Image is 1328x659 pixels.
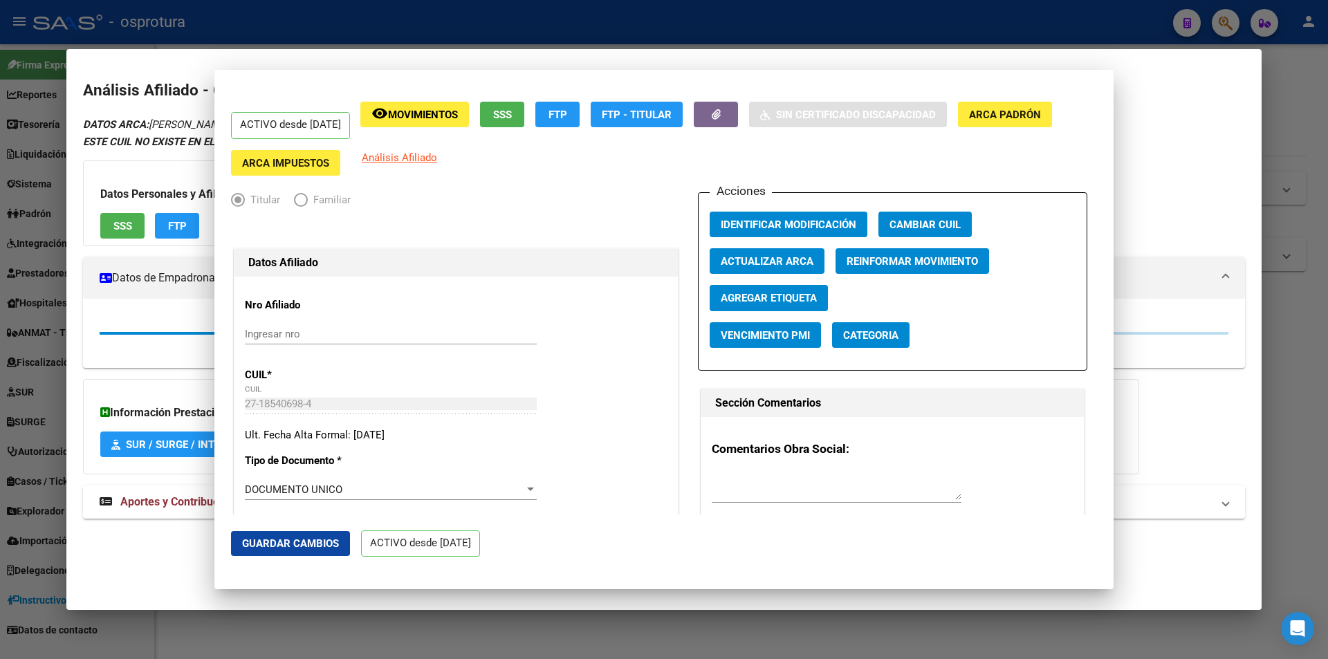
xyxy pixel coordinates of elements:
[126,438,237,451] span: SUR / SURGE / INTEGR.
[493,109,512,121] span: SSS
[721,219,856,231] span: Identificar Modificación
[721,329,810,342] span: Vencimiento PMI
[231,112,350,139] p: ACTIVO desde [DATE]
[710,248,824,274] button: Actualizar ARCA
[100,405,1122,421] h3: Información Prestacional:
[242,157,329,169] span: ARCA Impuestos
[710,182,772,200] h3: Acciones
[100,431,248,457] button: SUR / SURGE / INTEGR.
[242,537,339,550] span: Guardar Cambios
[843,329,898,342] span: Categoria
[113,220,132,232] span: SSS
[591,102,683,127] button: FTP - Titular
[721,293,817,305] span: Agregar Etiqueta
[231,196,365,209] mat-radio-group: Elija una opción
[361,530,480,557] p: ACTIVO desde [DATE]
[832,322,910,348] button: Categoria
[969,109,1041,121] span: ARCA Padrón
[602,109,672,121] span: FTP - Titular
[83,79,1245,102] h2: Análisis Afiliado - CUIL:
[83,485,1245,519] mat-expansion-panel-header: Aportes y Contribuciones del Afiliado: 27185406984
[83,257,1245,299] mat-expansion-panel-header: Datos de Empadronamiento
[749,102,947,127] button: Sin Certificado Discapacidad
[889,219,961,231] span: Cambiar CUIL
[836,248,989,274] button: Reinformar Movimiento
[100,186,1037,203] h3: Datos Personales y Afiliatorios según Entes Externos:
[710,322,821,348] button: Vencimiento PMI
[168,220,187,232] span: FTP
[360,102,469,127] button: Movimientos
[721,255,813,268] span: Actualizar ARCA
[535,102,580,127] button: FTP
[480,102,524,127] button: SSS
[710,212,867,237] button: Identificar Modificación
[712,440,1073,458] h3: Comentarios Obra Social:
[83,299,1245,368] div: Datos de Empadronamiento
[245,192,280,208] span: Titular
[548,109,567,121] span: FTP
[776,109,936,121] span: Sin Certificado Discapacidad
[715,395,1070,411] h1: Sección Comentarios
[248,254,664,271] h1: Datos Afiliado
[245,427,667,443] div: Ult. Fecha Alta Formal: [DATE]
[245,297,371,313] p: Nro Afiliado
[245,483,342,496] span: DOCUMENTO UNICO
[231,531,350,556] button: Guardar Cambios
[388,109,458,121] span: Movimientos
[231,150,340,176] button: ARCA Impuestos
[83,136,456,148] strong: ESTE CUIL NO EXISTE EN EL PADRÓN ÁGIL (padrón de permisos y liquidaciones)
[83,118,149,131] strong: DATOS ARCA:
[371,105,388,122] mat-icon: remove_red_eye
[847,255,978,268] span: Reinformar Movimiento
[958,102,1052,127] button: ARCA Padrón
[120,495,380,508] span: Aportes y Contribuciones del Afiliado: 27185406984
[362,151,437,164] span: Análisis Afiliado
[710,285,828,310] button: Agregar Etiqueta
[245,367,371,383] p: CUIL
[1281,612,1314,645] div: Open Intercom Messenger
[878,212,972,237] button: Cambiar CUIL
[155,213,199,239] button: FTP
[245,453,371,469] p: Tipo de Documento *
[83,118,228,131] span: [PERSON_NAME]
[100,270,1212,286] mat-panel-title: Datos de Empadronamiento
[100,213,145,239] button: SSS
[308,192,351,208] span: Familiar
